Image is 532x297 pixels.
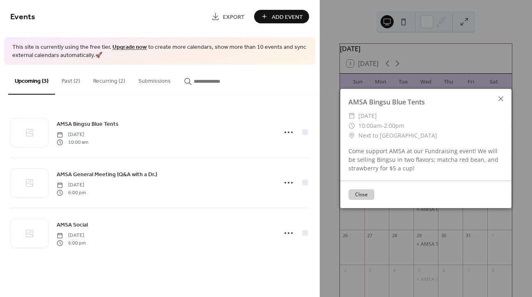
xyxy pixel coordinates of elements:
[349,121,355,131] div: ​
[57,221,88,229] span: AMSA Social
[358,122,382,129] span: 10:00am
[223,13,245,21] span: Export
[10,9,35,25] span: Events
[358,131,437,141] span: Next to [GEOGRAPHIC_DATA]
[340,97,511,107] div: AMSA Bingsu Blue Tents
[349,111,355,121] div: ​
[272,13,303,21] span: Add Event
[349,131,355,141] div: ​
[8,65,55,95] button: Upcoming (3)
[132,65,177,94] button: Submissions
[57,232,86,239] span: [DATE]
[57,120,119,129] span: AMSA Bingsu Blue Tents
[57,220,88,229] a: AMSA Social
[112,42,147,53] a: Upgrade now
[87,65,132,94] button: Recurring (2)
[12,43,307,59] span: This site is currently using the free tier. to create more calendars, show more than 10 events an...
[384,122,404,129] span: 2:00pm
[57,170,157,179] span: AMSA General Meeting (Q&A with a Dr.)
[57,239,86,247] span: 6:00 pm
[358,111,377,121] span: [DATE]
[55,65,87,94] button: Past (2)
[349,189,374,200] button: Close
[57,119,119,129] a: AMSA Bingsu Blue Tents
[254,10,309,23] button: Add Event
[57,131,88,138] span: [DATE]
[382,122,384,129] span: -
[57,181,86,189] span: [DATE]
[57,138,88,146] span: 10:00 am
[340,147,511,172] div: Come support AMSA at our Fundraising event! We will be selling Bingsu in two flavors; matcha red ...
[57,170,157,179] a: AMSA General Meeting (Q&A with a Dr.)
[205,10,251,23] a: Export
[57,189,86,196] span: 6:00 pm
